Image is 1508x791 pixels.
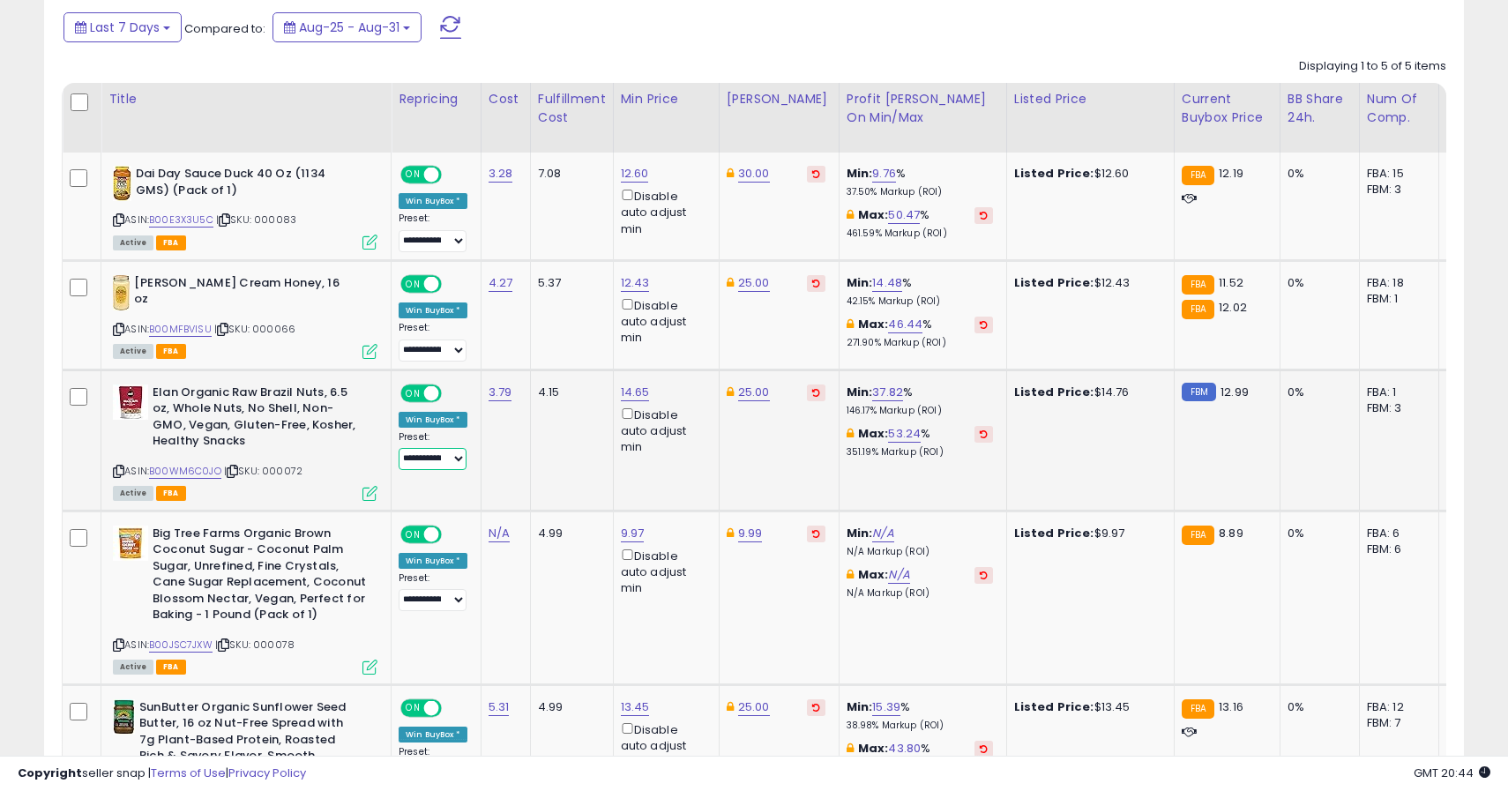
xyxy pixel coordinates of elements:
div: [PERSON_NAME] [727,90,832,108]
div: BB Share 24h. [1288,90,1352,127]
small: FBA [1182,166,1214,185]
span: OFF [439,526,467,541]
div: Profit [PERSON_NAME] on Min/Max [847,90,999,127]
div: % [847,317,993,349]
button: Last 7 Days [63,12,182,42]
img: 41bILl3U+LL._SL40_.jpg [113,275,130,310]
img: 51Hipd-tFgL._SL40_.jpg [113,526,148,561]
a: 3.79 [489,384,512,401]
div: Disable auto adjust min [621,720,705,771]
b: Min: [847,525,873,541]
a: 4.27 [489,274,513,292]
span: ON [402,700,424,715]
span: ON [402,276,424,291]
b: Listed Price: [1014,274,1094,291]
div: Win BuyBox * [399,302,467,318]
a: B00WM6C0JO [149,464,221,479]
small: FBA [1182,275,1214,295]
div: % [847,384,993,417]
span: OFF [439,168,467,183]
a: N/A [489,525,510,542]
span: Last 7 Days [90,19,160,36]
b: Listed Price: [1014,384,1094,400]
span: OFF [439,276,467,291]
div: 0% [1288,275,1346,291]
span: OFF [439,385,467,400]
p: 146.17% Markup (ROI) [847,405,993,417]
span: 12.99 [1221,384,1249,400]
a: 25.00 [738,274,770,292]
p: 42.15% Markup (ROI) [847,295,993,308]
span: FBA [156,486,186,501]
div: seller snap | | [18,765,306,782]
span: All listings currently available for purchase on Amazon [113,235,153,250]
b: Listed Price: [1014,525,1094,541]
b: Max: [858,206,889,223]
small: Avg Win Price. [1446,127,1457,143]
a: 30.00 [738,165,770,183]
small: FBA [1182,699,1214,719]
a: 25.00 [738,384,770,401]
div: 7.08 [538,166,600,182]
a: 25.00 [738,698,770,716]
a: B00JSC7JXW [149,638,213,653]
div: 5.37 [538,275,600,291]
b: Min: [847,274,873,291]
div: Fulfillment Cost [538,90,606,127]
a: 9.97 [621,525,645,542]
span: All listings currently available for purchase on Amazon [113,660,153,675]
small: FBM [1182,383,1216,401]
div: Preset: [399,213,467,252]
div: Displaying 1 to 5 of 5 items [1299,58,1446,75]
div: FBM: 1 [1367,291,1425,307]
div: FBA: 15 [1367,166,1425,182]
p: N/A Markup (ROI) [847,546,993,558]
p: 351.19% Markup (ROI) [847,446,993,459]
a: 9.99 [738,525,763,542]
div: Win BuyBox * [399,193,467,209]
div: Disable auto adjust min [621,295,705,347]
div: FBM: 6 [1367,541,1425,557]
div: 0% [1288,384,1346,400]
div: Num of Comp. [1367,90,1431,127]
b: [PERSON_NAME] Cream Honey, 16 oz [134,275,348,312]
button: Aug-25 - Aug-31 [272,12,422,42]
a: 13.45 [621,698,650,716]
a: N/A [872,525,893,542]
span: | SKU: 000072 [224,464,302,478]
div: Win BuyBox * [399,553,467,569]
div: FBA: 18 [1367,275,1425,291]
b: Listed Price: [1014,698,1094,715]
b: Min: [847,165,873,182]
a: 9.76 [872,165,896,183]
div: ASIN: [113,275,377,357]
div: Preset: [399,322,467,362]
div: ASIN: [113,526,377,673]
span: | SKU: 000083 [216,213,296,227]
div: ASIN: [113,166,377,248]
span: 12.19 [1219,165,1243,182]
div: FBA: 6 [1367,526,1425,541]
div: Repricing [399,90,474,108]
a: B00E3X3U5C [149,213,213,228]
div: 0% [1288,526,1346,541]
a: 12.43 [621,274,650,292]
a: 14.48 [872,274,902,292]
div: FBM: 7 [1367,715,1425,731]
a: N/A [888,566,909,584]
div: Win BuyBox * [399,412,467,428]
span: 8.89 [1219,525,1243,541]
a: 46.44 [888,316,922,333]
b: Min: [847,698,873,715]
div: Preset: [399,431,467,471]
div: $9.97 [1014,526,1161,541]
span: FBA [156,235,186,250]
div: FBA: 1 [1367,384,1425,400]
b: Big Tree Farms Organic Brown Coconut Sugar - Coconut Palm Sugar, Unrefined, Fine Crystals, Cane S... [153,526,367,628]
span: 12.02 [1219,299,1247,316]
span: All listings currently available for purchase on Amazon [113,486,153,501]
div: Preset: [399,572,467,612]
div: 4.99 [538,699,600,715]
a: Terms of Use [151,765,226,781]
img: 51ANYkrPhIL._SL40_.jpg [113,166,131,201]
